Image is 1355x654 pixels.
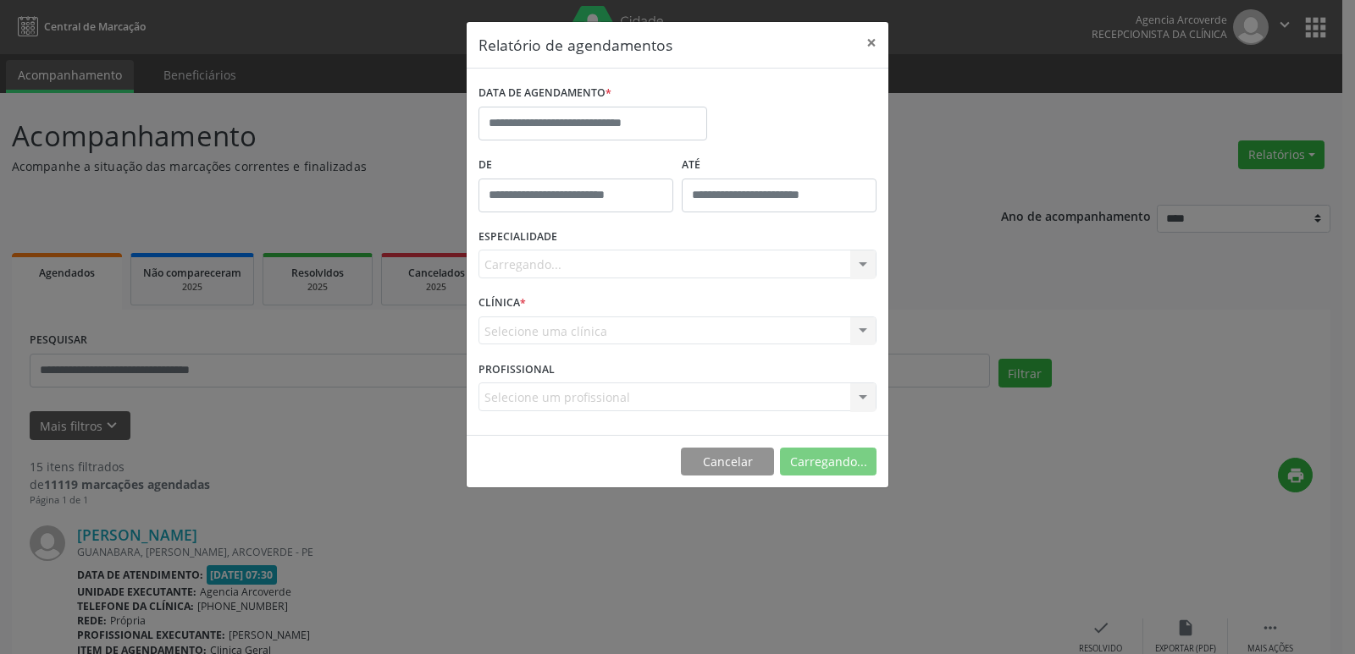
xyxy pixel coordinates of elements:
label: ESPECIALIDADE [478,224,557,250]
button: Carregando... [780,448,877,476]
label: De [478,152,673,179]
label: DATA DE AGENDAMENTO [478,80,611,107]
h5: Relatório de agendamentos [478,34,672,56]
button: Cancelar [681,448,774,476]
label: CLÍNICA [478,290,526,316]
button: Close [854,22,888,63]
label: ATÉ [682,152,877,179]
label: PROFISSIONAL [478,356,555,382]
